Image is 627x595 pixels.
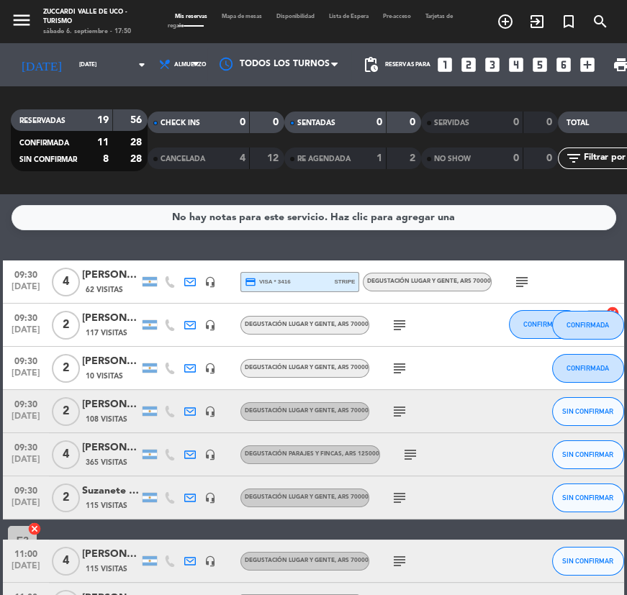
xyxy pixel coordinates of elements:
div: [PERSON_NAME] [82,353,140,370]
button: SIN CONFIRMAR [552,547,624,576]
span: CONFIRMADA [567,364,609,372]
strong: 8 [103,154,109,164]
span: Lista de Espera [322,14,376,19]
span: [DATE] [8,561,44,578]
span: Pre-acceso [376,14,418,19]
span: CONFIRMADA [19,140,69,147]
span: 117 Visitas [86,327,127,339]
strong: 0 [513,153,519,163]
strong: 0 [546,117,555,127]
span: Degustación Lugar y Gente [245,494,369,500]
i: headset_mic [204,555,216,567]
span: RESERVADAS [19,117,66,124]
div: No hay notas para este servicio. Haz clic para agregar una [172,209,455,226]
span: stripe [334,277,355,286]
i: headset_mic [204,492,216,504]
span: TOTAL [567,119,589,127]
strong: 12 [267,153,281,163]
span: Degustación Lugar y Gente [245,558,369,563]
i: [DATE] [11,51,72,78]
i: headset_mic [204,363,216,374]
i: subject [391,360,408,377]
span: SERVIDAS [434,119,469,127]
strong: 28 [130,154,145,164]
i: subject [402,446,419,463]
span: Mis reservas [168,14,215,19]
span: SIN CONFIRMAR [19,156,77,163]
span: SIN CONFIRMAR [562,450,613,458]
span: Degustación Lugar y Gente [367,278,491,284]
span: 09:30 [8,309,44,325]
span: 4 [52,440,80,469]
span: 2 [52,397,80,426]
span: , ARS 125000 [342,451,379,457]
span: [DATE] [8,325,44,342]
span: CANCELADA [161,155,205,163]
i: filter_list [565,150,582,167]
span: Mapa de mesas [215,14,269,19]
span: Disponibilidad [269,14,322,19]
span: Tarjetas de regalo [168,14,453,29]
span: 4 [52,547,80,576]
i: credit_card [245,276,256,288]
span: 09:30 [8,438,44,455]
span: , ARS 70000 [335,322,369,327]
i: turned_in_not [560,13,577,30]
strong: 0 [513,117,519,127]
span: Degustación Lugar y Gente [245,365,369,371]
span: [DATE] [8,412,44,428]
span: 115 Visitas [86,563,127,575]
button: CONFIRMADA [552,311,624,340]
i: add_circle_outline [497,13,514,30]
span: SIN CONFIRMAR [562,557,613,565]
span: Degustación Parajes Y Fincas [245,451,379,457]
span: SIN CONFIRMAR [562,407,613,415]
i: arrow_drop_down [133,56,150,73]
i: menu [11,9,32,31]
strong: 1 [376,153,382,163]
i: subject [513,273,531,291]
i: looks_one [436,55,454,74]
i: looks_6 [554,55,573,74]
i: headset_mic [204,406,216,417]
div: [PERSON_NAME] [82,440,140,456]
strong: 0 [240,117,245,127]
div: Suzanete [PERSON_NAME] [82,483,140,499]
button: menu [11,9,32,35]
span: [DATE] [8,498,44,514]
span: 365 Visitas [86,457,127,468]
div: [PERSON_NAME] [82,396,140,413]
span: 10 Visitas [86,371,123,382]
span: , ARS 70000 [335,408,369,414]
span: 09:30 [8,265,44,282]
span: [DATE] [8,455,44,471]
span: CHECK INS [161,119,200,127]
strong: 28 [130,137,145,147]
i: subject [391,317,408,334]
i: cancel [27,522,42,536]
span: 09:30 [8,395,44,412]
i: headset_mic [204,319,216,331]
i: subject [391,403,408,420]
div: Zuccardi Valle de Uco - Turismo [43,7,146,26]
button: CONFIRMADA [509,310,581,339]
span: 09:30 [8,481,44,498]
strong: 0 [376,117,382,127]
span: 2 [52,311,80,340]
strong: 0 [546,153,555,163]
i: search [592,13,609,30]
button: SIN CONFIRMAR [552,483,624,512]
div: [PERSON_NAME] [82,546,140,563]
div: [PERSON_NAME] [82,310,140,327]
span: [DATE] [8,368,44,385]
strong: 56 [130,115,145,125]
span: 115 Visitas [86,500,127,512]
strong: 11 [97,137,109,147]
span: visa * 3416 [245,276,290,288]
i: headset_mic [204,449,216,460]
strong: 19 [97,115,109,125]
span: 2 [52,483,80,512]
i: add_box [578,55,597,74]
span: , ARS 70000 [335,494,369,500]
span: NO SHOW [434,155,471,163]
